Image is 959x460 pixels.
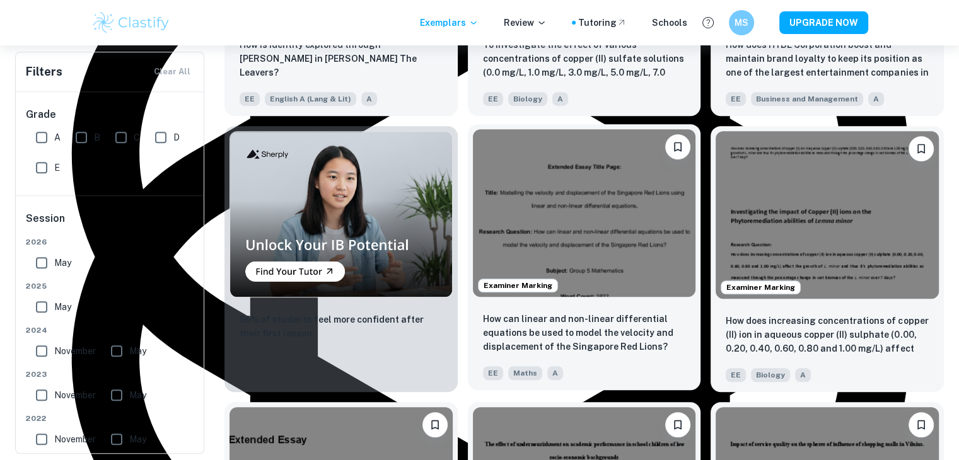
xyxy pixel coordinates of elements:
[473,129,696,296] img: Maths EE example thumbnail: How can linear and non-linear differenti
[54,388,96,402] span: November
[26,369,195,380] span: 2023
[483,92,503,106] span: EE
[468,126,701,391] a: Examiner MarkingBookmarkHow can linear and non-linear differential equations be used to model the...
[54,130,61,144] span: A
[129,344,146,358] span: May
[230,131,453,297] img: Thumbnail
[224,126,458,391] a: Thumbnail96% of students feel more confident after their first lesson
[240,38,443,79] p: How is identity explored through Deming Guo in Lisa Ko’s The Leavers?
[54,300,71,314] span: May
[726,92,746,106] span: EE
[508,92,547,106] span: Biology
[129,432,146,446] span: May
[697,12,719,33] button: Help and Feedback
[173,130,180,144] span: D
[129,388,146,402] span: May
[711,126,944,391] a: Examiner MarkingBookmarkHow does increasing concentrations of copper (II) ion in aqueous copper (...
[751,368,790,382] span: Biology
[54,344,96,358] span: November
[26,413,195,424] span: 2022
[54,432,96,446] span: November
[779,11,868,34] button: UPGRADE NOW
[734,16,748,30] h6: MS
[652,16,687,30] a: Schools
[265,92,356,106] span: English A (Lang & Lit)
[726,368,746,382] span: EE
[240,313,443,340] p: 96% of students feel more confident after their first lesson
[547,366,563,380] span: A
[420,16,479,30] p: Exemplars
[721,282,800,293] span: Examiner Marking
[26,63,62,81] h6: Filters
[508,366,542,380] span: Maths
[94,130,100,144] span: B
[361,92,377,106] span: A
[54,161,60,175] span: E
[26,236,195,248] span: 2026
[795,368,811,382] span: A
[54,256,71,270] span: May
[479,280,557,291] span: Examiner Marking
[729,10,754,35] button: MS
[665,134,690,159] button: Bookmark
[240,92,260,106] span: EE
[909,412,934,437] button: Bookmark
[504,16,547,30] p: Review
[868,92,884,106] span: A
[909,136,934,161] button: Bookmark
[665,412,690,437] button: Bookmark
[26,211,195,236] h6: Session
[26,325,195,336] span: 2024
[726,38,929,81] p: How does HYBE Corporation boost and maintain brand loyalty to keep its position as one of the lar...
[751,92,863,106] span: Business and Management
[134,130,140,144] span: C
[91,10,171,35] img: Clastify logo
[483,312,686,354] p: How can linear and non-linear differential equations be used to model the velocity and displaceme...
[552,92,568,106] span: A
[483,366,503,380] span: EE
[578,16,627,30] a: Tutoring
[483,38,686,81] p: To investigate the effect of various concentrations of copper (II) sulfate solutions (0.0 mg/L, 1...
[726,314,929,357] p: How does increasing concentrations of copper (II) ion in aqueous copper (II) sulphate (0.00, 0.20...
[422,412,448,437] button: Bookmark
[26,280,195,292] span: 2025
[716,131,939,298] img: Biology EE example thumbnail: How does increasing concentrations of co
[26,107,195,122] h6: Grade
